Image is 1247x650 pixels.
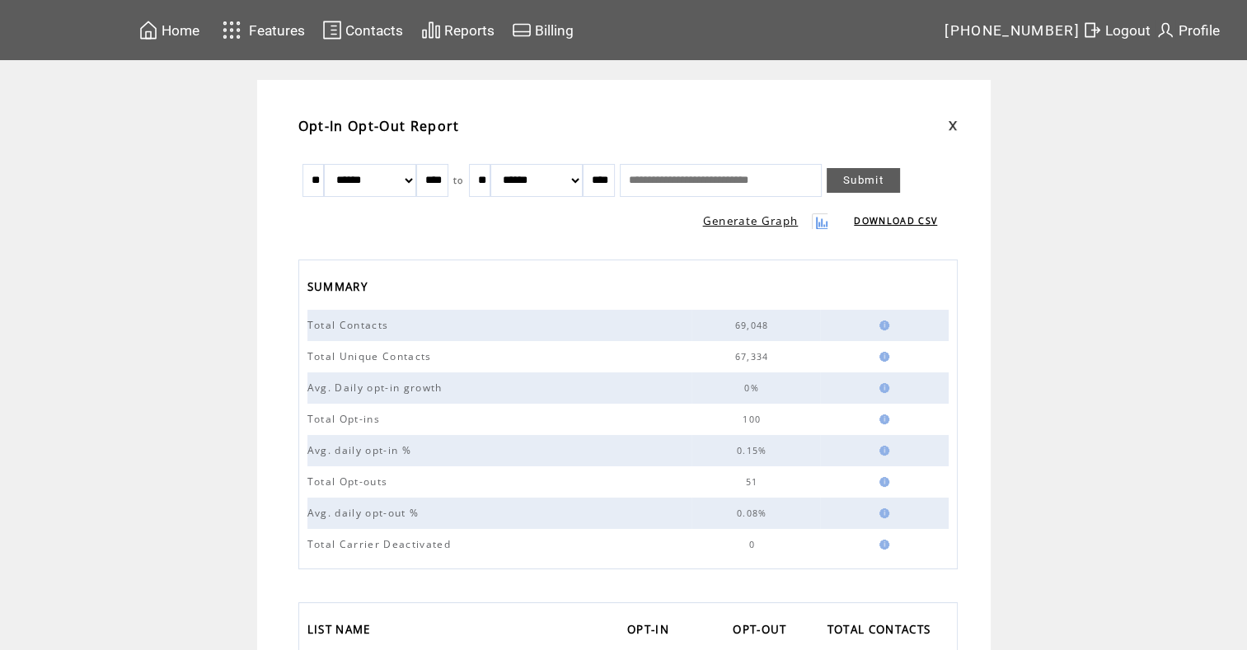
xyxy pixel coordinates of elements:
[874,477,889,487] img: help.gif
[138,20,158,40] img: home.svg
[1153,17,1222,43] a: Profile
[945,22,1080,39] span: [PHONE_NUMBER]
[874,446,889,456] img: help.gif
[215,14,308,46] a: Features
[735,351,773,362] span: 67,334
[535,22,574,39] span: Billing
[874,540,889,549] img: help.gif
[249,22,305,39] span: Features
[743,414,765,425] span: 100
[512,20,532,40] img: creidtcard.svg
[307,537,455,551] span: Total Carrier Deactivated
[307,618,375,645] span: LIST NAME
[1156,20,1175,40] img: profile.svg
[307,349,436,363] span: Total Unique Contacts
[827,168,900,193] a: Submit
[854,215,937,227] a: DOWNLOAD CSV
[307,412,384,426] span: Total Opt-ins
[827,618,935,645] span: TOTAL CONTACTS
[874,414,889,424] img: help.gif
[748,539,758,550] span: 0
[1179,22,1220,39] span: Profile
[345,22,403,39] span: Contacts
[737,445,771,456] span: 0.15%
[827,618,940,645] a: TOTAL CONTACTS
[218,16,246,44] img: features.svg
[307,318,393,332] span: Total Contacts
[746,476,762,488] span: 51
[627,618,677,645] a: OPT-IN
[307,618,379,645] a: LIST NAME
[737,507,771,519] span: 0.08%
[307,506,424,520] span: Avg. daily opt-out %
[733,618,795,645] a: OPT-OUT
[453,175,464,186] span: to
[162,22,199,39] span: Home
[1082,20,1102,40] img: exit.svg
[874,508,889,518] img: help.gif
[733,618,790,645] span: OPT-OUT
[298,117,460,135] span: Opt-In Opt-Out Report
[874,352,889,362] img: help.gif
[307,475,392,489] span: Total Opt-outs
[703,213,799,228] a: Generate Graph
[307,275,372,302] span: SUMMARY
[307,443,415,457] span: Avg. daily opt-in %
[320,17,406,43] a: Contacts
[509,17,576,43] a: Billing
[1080,17,1153,43] a: Logout
[874,383,889,393] img: help.gif
[874,320,889,330] img: help.gif
[419,17,497,43] a: Reports
[307,381,447,395] span: Avg. Daily opt-in growth
[627,618,673,645] span: OPT-IN
[1105,22,1151,39] span: Logout
[444,22,495,39] span: Reports
[735,320,773,331] span: 69,048
[322,20,342,40] img: contacts.svg
[744,382,763,394] span: 0%
[136,17,202,43] a: Home
[421,20,441,40] img: chart.svg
